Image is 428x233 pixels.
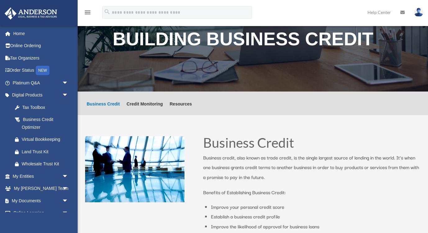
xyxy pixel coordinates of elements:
div: NEW [36,66,49,75]
a: Business Credit Optimizer [9,114,75,133]
a: My Documentsarrow_drop_down [4,195,78,207]
a: Virtual Bookkeeping [9,133,78,146]
a: Business Credit [87,102,120,115]
img: Anderson Advisors Platinum Portal [3,7,59,20]
div: Tax Toolbox [22,104,70,111]
a: Platinum Q&Aarrow_drop_down [4,77,78,89]
span: arrow_drop_down [62,170,75,183]
div: Land Trust Kit [22,148,70,156]
a: Online Ordering [4,40,78,52]
a: Tax Organizers [4,52,78,64]
a: Order StatusNEW [4,64,78,77]
i: search [104,8,111,15]
div: Business Credit Optimizer [22,116,67,131]
a: Tax Toolbox [9,101,78,114]
div: Wholesale Trust Kit [22,160,70,168]
a: My Entitiesarrow_drop_down [4,170,78,182]
a: Digital Productsarrow_drop_down [4,89,78,101]
a: menu [84,11,91,16]
a: Resources [170,102,192,115]
i: menu [84,9,91,16]
p: Business credit, also known as trade credit, is the single largest source of lending in the world... [203,153,421,188]
li: Improve the likelihood of approval for business loans [211,222,421,231]
span: arrow_drop_down [62,195,75,207]
div: Virtual Bookkeeping [22,136,70,143]
a: Wholesale Trust Kit [9,158,78,170]
a: Online Learningarrow_drop_down [4,207,78,219]
h1: Business Credit [203,136,421,153]
img: User Pic [414,8,423,17]
p: Benefits of Establishing Business Credit: [203,187,421,197]
img: business people talking in office [85,136,184,203]
a: Land Trust Kit [9,146,78,158]
a: Home [4,27,78,40]
span: arrow_drop_down [62,89,75,102]
a: My [PERSON_NAME] Teamarrow_drop_down [4,182,78,195]
li: Establish a business credit profile [211,212,421,222]
span: arrow_drop_down [62,77,75,89]
a: Credit Monitoring [127,102,163,115]
span: arrow_drop_down [62,207,75,220]
li: Improve your personal credit score [211,202,421,212]
span: arrow_drop_down [62,182,75,195]
h1: Building Business Credit [113,30,393,52]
